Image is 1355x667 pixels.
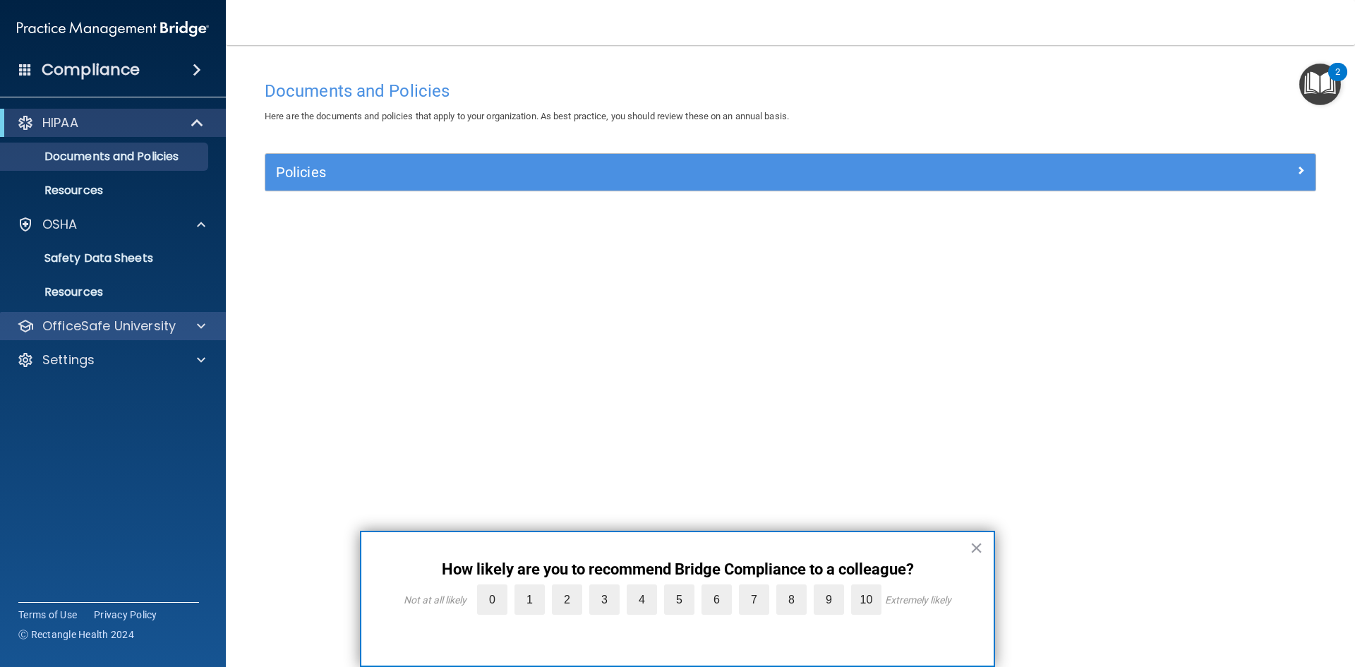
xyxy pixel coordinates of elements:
[701,584,732,615] label: 6
[885,594,951,606] div: Extremely likely
[627,584,657,615] label: 4
[514,584,545,615] label: 1
[276,164,1042,180] h5: Policies
[776,584,807,615] label: 8
[42,351,95,368] p: Settings
[390,560,965,579] p: How likely are you to recommend Bridge Compliance to a colleague?
[589,584,620,615] label: 3
[9,285,202,299] p: Resources
[404,594,466,606] div: Not at all likely
[1335,72,1340,90] div: 2
[9,251,202,265] p: Safety Data Sheets
[265,82,1316,100] h4: Documents and Policies
[1111,567,1338,623] iframe: Drift Widget Chat Controller
[265,111,789,121] span: Here are the documents and policies that apply to your organization. As best practice, you should...
[94,608,157,622] a: Privacy Policy
[970,536,983,559] button: Close
[1299,64,1341,105] button: Open Resource Center, 2 new notifications
[18,627,134,642] span: Ⓒ Rectangle Health 2024
[42,114,78,131] p: HIPAA
[814,584,844,615] label: 9
[42,318,176,335] p: OfficeSafe University
[552,584,582,615] label: 2
[18,608,77,622] a: Terms of Use
[42,60,140,80] h4: Compliance
[9,184,202,198] p: Resources
[9,150,202,164] p: Documents and Policies
[739,584,769,615] label: 7
[42,216,78,233] p: OSHA
[17,15,209,43] img: PMB logo
[477,584,507,615] label: 0
[664,584,694,615] label: 5
[851,584,881,615] label: 10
